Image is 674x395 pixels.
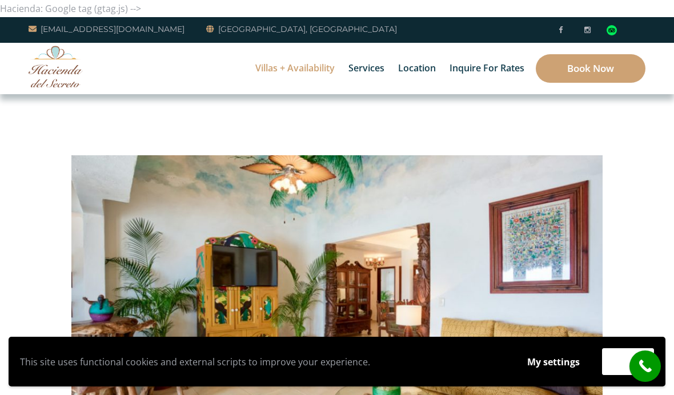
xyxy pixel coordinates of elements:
[343,43,390,94] a: Services
[444,43,530,94] a: Inquire for Rates
[629,350,661,382] a: call
[516,349,591,375] button: My settings
[602,348,654,375] button: Accept
[29,22,184,36] a: [EMAIL_ADDRESS][DOMAIN_NAME]
[607,25,617,35] div: Read traveler reviews on Tripadvisor
[20,353,505,370] p: This site uses functional cookies and external scripts to improve your experience.
[392,43,442,94] a: Location
[607,25,617,35] img: Tripadvisor_logomark.svg
[206,22,397,36] a: [GEOGRAPHIC_DATA], [GEOGRAPHIC_DATA]
[632,353,658,379] i: call
[536,54,645,83] a: Book Now
[29,46,83,87] img: Awesome Logo
[250,43,340,94] a: Villas + Availability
